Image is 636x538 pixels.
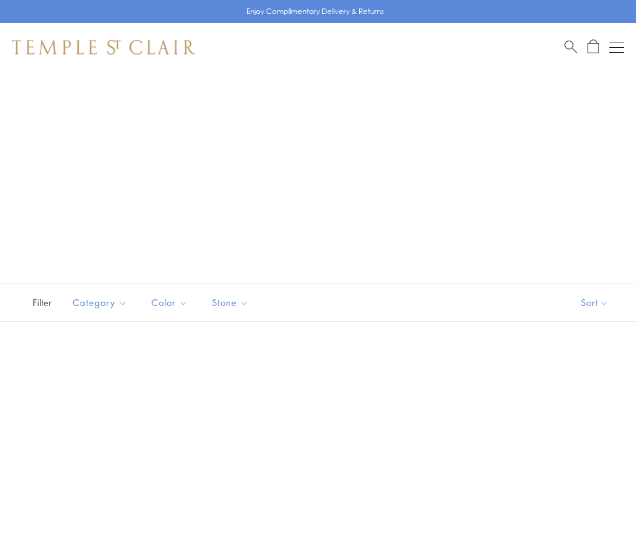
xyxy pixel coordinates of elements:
[203,289,258,316] button: Stone
[565,39,577,55] a: Search
[554,284,636,321] button: Show sort by
[64,289,136,316] button: Category
[67,295,136,310] span: Category
[609,40,624,55] button: Open navigation
[247,5,384,18] p: Enjoy Complimentary Delivery & Returns
[12,40,195,55] img: Temple St. Clair
[588,39,599,55] a: Open Shopping Bag
[145,295,197,310] span: Color
[142,289,197,316] button: Color
[206,295,258,310] span: Stone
